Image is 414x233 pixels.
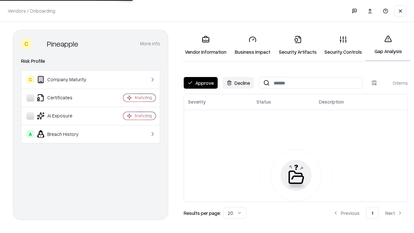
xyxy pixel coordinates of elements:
div: Company Maturity [27,76,104,83]
div: Breach History [27,130,104,138]
div: Risk Profile [21,57,160,65]
a: Vendor Information [181,30,230,61]
a: Business Impact [230,30,275,61]
p: Results per page: [184,210,221,216]
a: Gap Analysis [366,30,410,61]
div: Analyzing [135,113,152,118]
button: 1 [366,207,379,219]
div: Severity [188,98,206,105]
nav: pagination [328,207,408,219]
div: A [27,130,34,138]
div: Status [256,98,271,105]
a: Security Artifacts [275,30,321,61]
div: AI Exposure [27,112,104,120]
button: Decline [223,77,254,89]
a: Security Controls [321,30,366,61]
div: Analyzing [135,95,152,100]
div: Certificates [27,94,104,102]
div: Description [319,98,344,105]
img: Pineapple [34,39,44,49]
button: More info [140,38,160,50]
div: C [27,76,34,83]
div: Pineapple [47,39,78,49]
div: 0 items [382,80,408,86]
div: C [21,39,31,49]
button: Approve [184,77,218,89]
p: Vendors / Onboarding [8,7,55,14]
